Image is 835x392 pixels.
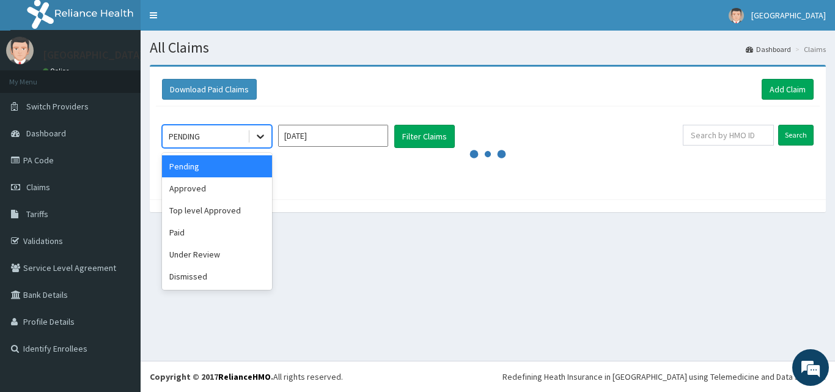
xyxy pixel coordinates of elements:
span: Tariffs [26,209,48,220]
span: [GEOGRAPHIC_DATA] [751,10,826,21]
div: Approved [162,177,272,199]
span: Dashboard [26,128,66,139]
img: User Image [729,8,744,23]
span: Claims [26,182,50,193]
input: Search by HMO ID [683,125,774,146]
div: Pending [162,155,272,177]
div: Under Review [162,243,272,265]
footer: All rights reserved. [141,361,835,392]
div: Redefining Heath Insurance in [GEOGRAPHIC_DATA] using Telemedicine and Data Science! [502,371,826,383]
div: Paid [162,221,272,243]
h1: All Claims [150,40,826,56]
a: RelianceHMO [218,371,271,382]
a: Add Claim [762,79,814,100]
p: [GEOGRAPHIC_DATA] [43,50,144,61]
svg: audio-loading [469,136,506,172]
span: Switch Providers [26,101,89,112]
img: User Image [6,37,34,64]
a: Dashboard [746,44,791,54]
li: Claims [792,44,826,54]
input: Select Month and Year [278,125,388,147]
button: Filter Claims [394,125,455,148]
a: Online [43,67,72,75]
div: Top level Approved [162,199,272,221]
strong: Copyright © 2017 . [150,371,273,382]
div: PENDING [169,130,200,142]
input: Search [778,125,814,146]
button: Download Paid Claims [162,79,257,100]
div: Dismissed [162,265,272,287]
